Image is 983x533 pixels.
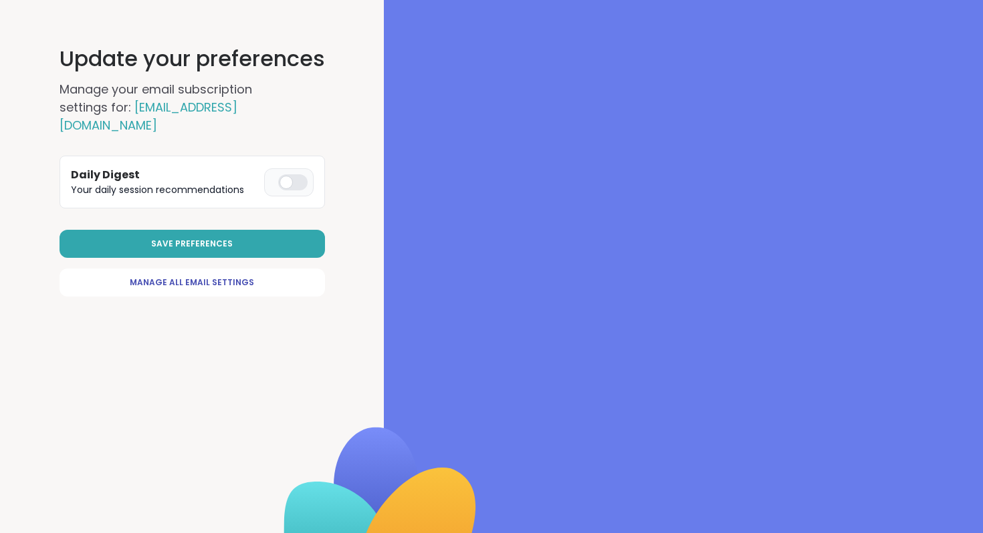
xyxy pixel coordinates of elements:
a: Manage All Email Settings [60,269,325,297]
button: Save Preferences [60,230,325,258]
span: Save Preferences [151,238,233,250]
h1: Update your preferences [60,43,325,75]
span: [EMAIL_ADDRESS][DOMAIN_NAME] [60,99,237,134]
h2: Manage your email subscription settings for: [60,80,300,134]
h3: Daily Digest [71,167,259,183]
span: Manage All Email Settings [130,277,254,289]
p: Your daily session recommendations [71,183,259,197]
